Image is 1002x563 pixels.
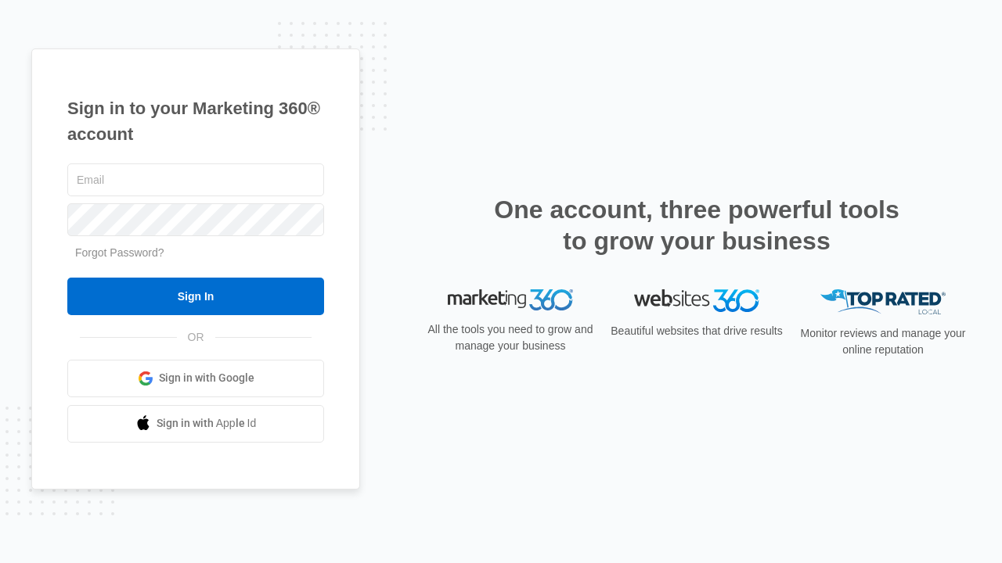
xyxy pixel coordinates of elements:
[448,289,573,311] img: Marketing 360
[820,289,946,315] img: Top Rated Local
[634,289,759,312] img: Websites 360
[157,415,257,432] span: Sign in with Apple Id
[67,163,324,196] input: Email
[423,321,598,354] p: All the tools you need to grow and manage your business
[75,246,164,259] a: Forgot Password?
[489,194,904,256] h2: One account, three powerful tools to grow your business
[795,325,971,358] p: Monitor reviews and manage your online reputation
[177,329,215,346] span: OR
[159,370,254,386] span: Sign in with Google
[67,95,324,147] h1: Sign in to your Marketing 360® account
[609,323,784,339] p: Beautiful websites that drive results
[67,278,324,315] input: Sign In
[67,360,324,397] a: Sign in with Google
[67,405,324,443] a: Sign in with Apple Id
